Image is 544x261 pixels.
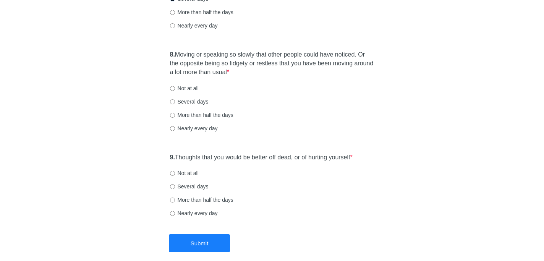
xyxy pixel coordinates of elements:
[170,153,353,162] label: Thoughts that you would be better off dead, or of hurting yourself
[170,113,175,118] input: More than half the days
[170,183,209,190] label: Several days
[170,99,175,104] input: Several days
[170,198,175,203] input: More than half the days
[169,234,230,252] button: Submit
[170,10,175,15] input: More than half the days
[170,111,233,119] label: More than half the days
[170,209,218,217] label: Nearly every day
[170,98,209,105] label: Several days
[170,126,175,131] input: Nearly every day
[170,154,175,160] strong: 9.
[170,184,175,189] input: Several days
[170,51,175,58] strong: 8.
[170,23,175,28] input: Nearly every day
[170,84,199,92] label: Not at all
[170,196,233,204] label: More than half the days
[170,22,218,29] label: Nearly every day
[170,8,233,16] label: More than half the days
[170,211,175,216] input: Nearly every day
[170,169,199,177] label: Not at all
[170,50,374,77] label: Moving or speaking so slowly that other people could have noticed. Or the opposite being so fidge...
[170,86,175,91] input: Not at all
[170,125,218,132] label: Nearly every day
[170,171,175,176] input: Not at all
